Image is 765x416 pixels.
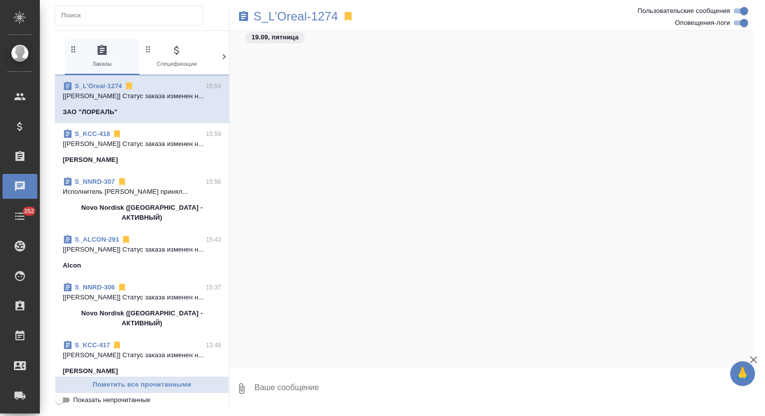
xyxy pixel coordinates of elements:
p: [[PERSON_NAME]] Статус заказа изменен н... [63,292,221,302]
a: S_KCC-417 [75,341,110,349]
p: [PERSON_NAME] [63,155,118,165]
a: S_NNRD-306 [75,283,115,291]
div: S_KCC-41815:59[[PERSON_NAME]] Статус заказа изменен н...[PERSON_NAME] [55,123,229,171]
div: S_NNRD-30715:56Исполнитель [PERSON_NAME] принял...Novo Nordisk ([GEOGRAPHIC_DATA] - АКТИВНЫЙ) [55,171,229,229]
p: [[PERSON_NAME]] Статус заказа изменен н... [63,245,221,255]
span: Показать непрочитанные [73,395,150,405]
p: [[PERSON_NAME]] Статус заказа изменен н... [63,91,221,101]
p: [[PERSON_NAME]] Статус заказа изменен н... [63,350,221,360]
p: 15:56 [206,177,221,187]
span: Клиенты [218,44,285,69]
svg: Отписаться [112,129,122,139]
a: S_L’Oreal-1274 [75,82,122,90]
svg: Зажми и перетащи, чтобы поменять порядок вкладок [69,44,78,54]
button: 🙏 [730,361,755,386]
p: 15:59 [206,81,221,91]
p: ЗАО "ЛОРЕАЛЬ" [63,107,118,117]
div: S_L’Oreal-127415:59[[PERSON_NAME]] Статус заказа изменен н...ЗАО "ЛОРЕАЛЬ" [55,75,229,123]
a: S_ALCON-291 [75,236,119,243]
button: Пометить все прочитанными [55,376,229,394]
div: S_ALCON-29115:43[[PERSON_NAME]] Статус заказа изменен н...Alcon [55,229,229,277]
a: 352 [2,204,37,229]
svg: Отписаться [117,282,127,292]
p: Novo Nordisk ([GEOGRAPHIC_DATA] - АКТИВНЫЙ) [63,203,221,223]
p: 15:59 [206,129,221,139]
div: S_KCC-41713:48[[PERSON_NAME]] Статус заказа изменен н...[PERSON_NAME] [55,334,229,382]
p: [[PERSON_NAME]] Статус заказа изменен н... [63,139,221,149]
p: 15:43 [206,235,221,245]
p: Novo Nordisk ([GEOGRAPHIC_DATA] - АКТИВНЫЙ) [63,308,221,328]
a: S_KCC-418 [75,130,110,138]
svg: Отписаться [117,177,127,187]
span: 🙏 [734,363,751,384]
span: Спецификации [143,44,210,69]
svg: Отписаться [121,235,131,245]
input: Поиск [61,8,202,22]
svg: Зажми и перетащи, чтобы поменять порядок вкладок [218,44,228,54]
span: Заказы [69,44,135,69]
a: S_NNRD-307 [75,178,115,185]
p: 13:48 [206,340,221,350]
p: 19.09, пятница [252,32,299,42]
span: Оповещения-логи [675,18,730,28]
p: Исполнитель [PERSON_NAME] принял... [63,187,221,197]
span: 352 [18,206,40,216]
p: Alcon [63,261,81,271]
a: S_L’Oreal-1274 [254,11,338,21]
div: S_NNRD-30615:37[[PERSON_NAME]] Статус заказа изменен н...Novo Nordisk ([GEOGRAPHIC_DATA] - АКТИВНЫЙ) [55,277,229,334]
p: [PERSON_NAME] [63,366,118,376]
p: 15:37 [206,282,221,292]
span: Пользовательские сообщения [637,6,730,16]
span: Пометить все прочитанными [60,379,224,391]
